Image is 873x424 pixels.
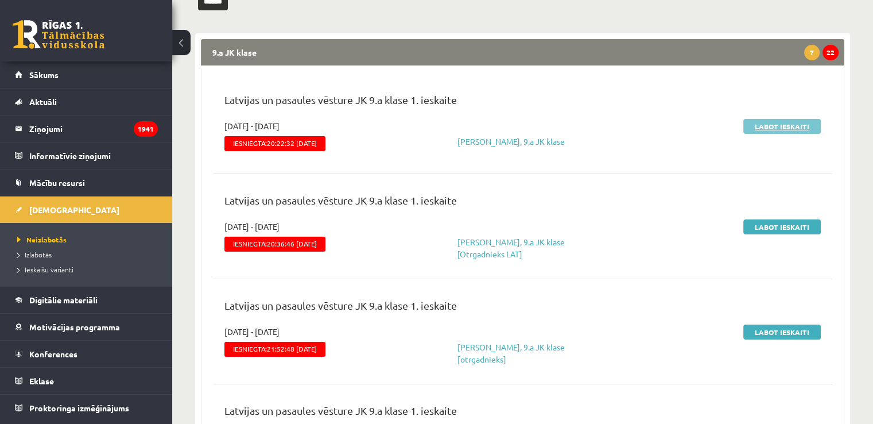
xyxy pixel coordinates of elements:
a: Eklase [15,368,158,394]
p: Latvijas un pasaules vēsture JK 9.a klase 1. ieskaite [224,403,821,424]
legend: Informatīvie ziņojumi [29,142,158,169]
span: 21:52:48 [DATE] [267,345,317,353]
a: [DEMOGRAPHIC_DATA] [15,196,158,223]
a: Aktuāli [15,88,158,115]
span: 22 [822,45,839,60]
span: Proktoringa izmēģinājums [29,403,129,413]
span: 20:22:32 [DATE] [267,139,317,147]
span: Neizlabotās [17,235,67,244]
span: Ieskaišu varianti [17,265,73,274]
span: [DATE] - [DATE] [224,120,280,132]
span: [DEMOGRAPHIC_DATA] [29,205,119,215]
a: Rīgas 1. Tālmācības vidusskola [13,20,104,49]
span: Eklase [29,376,54,386]
span: 7 [804,45,820,60]
a: Motivācijas programma [15,314,158,340]
a: Sākums [15,61,158,88]
a: Mācību resursi [15,169,158,196]
a: [PERSON_NAME], 9.a JK klase [457,136,565,147]
a: Digitālie materiāli [15,287,158,313]
a: Labot ieskaiti [743,325,821,340]
a: Ieskaišu varianti [17,264,161,275]
a: Neizlabotās [17,234,161,245]
a: Labot ieskaiti [743,119,821,134]
span: Digitālie materiāli [29,295,98,305]
legend: Ziņojumi [29,115,158,142]
span: Iesniegta: [224,237,325,252]
p: Latvijas un pasaules vēsture JK 9.a klase 1. ieskaite [224,192,821,214]
span: Iesniegta: [224,136,325,151]
span: [DATE] - [DATE] [224,326,280,338]
span: Iesniegta: [224,342,325,357]
p: Latvijas un pasaules vēsture JK 9.a klase 1. ieskaite [224,92,821,113]
span: [DATE] - [DATE] [224,221,280,233]
span: Sākums [29,70,59,80]
a: Ziņojumi1941 [15,115,158,142]
p: Latvijas un pasaules vēsture JK 9.a klase 1. ieskaite [224,298,821,319]
a: Informatīvie ziņojumi [15,142,158,169]
a: Labot ieskaiti [743,219,821,234]
span: Aktuāli [29,97,57,107]
i: 1941 [134,121,158,137]
span: Mācību resursi [29,178,85,188]
legend: 9.a JK klase [201,39,844,65]
span: Motivācijas programma [29,322,120,332]
a: [PERSON_NAME], 9.a JK klase [Otrgadnieks LAT] [457,237,565,259]
a: [PERSON_NAME], 9.a JK klase [otrgadnieks] [457,342,565,364]
span: 20:36:46 [DATE] [267,240,317,248]
span: Izlabotās [17,250,52,259]
span: Konferences [29,349,77,359]
a: Konferences [15,341,158,367]
a: Izlabotās [17,249,161,260]
a: Proktoringa izmēģinājums [15,395,158,421]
